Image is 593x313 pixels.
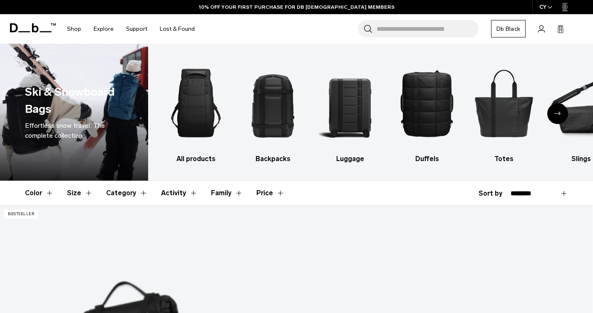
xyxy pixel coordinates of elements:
li: 1 / 10 [165,56,227,164]
img: Db [319,56,381,150]
img: Db [473,56,535,150]
button: Toggle Filter [106,181,148,205]
a: Db Totes [473,56,535,164]
a: Support [126,14,147,44]
h3: Backpacks [242,154,304,164]
a: 10% OFF YOUR FIRST PURCHASE FOR DB [DEMOGRAPHIC_DATA] MEMBERS [199,3,395,11]
li: 2 / 10 [242,56,304,164]
li: 4 / 10 [396,56,458,164]
h3: All products [165,154,227,164]
a: Db Backpacks [242,56,304,164]
button: Toggle Filter [161,181,198,205]
nav: Main Navigation [61,14,201,44]
li: 5 / 10 [473,56,535,164]
img: Db [242,56,304,150]
a: Db Black [491,20,526,37]
li: 3 / 10 [319,56,381,164]
div: Next slide [547,103,568,124]
button: Toggle Filter [211,181,243,205]
button: Toggle Filter [67,181,93,205]
a: Explore [94,14,114,44]
span: Effortless snow travel: The complete collection. [25,122,105,139]
h3: Duffels [396,154,458,164]
h1: Ski & Snowboard Bags [25,84,120,117]
button: Toggle Filter [25,181,54,205]
h3: Luggage [319,154,381,164]
a: Db Luggage [319,56,381,164]
a: Shop [67,14,81,44]
button: Toggle Price [256,181,285,205]
p: Bestseller [4,210,38,219]
img: Db [396,56,458,150]
a: Db All products [165,56,227,164]
img: Db [165,56,227,150]
a: Lost & Found [160,14,195,44]
h3: Totes [473,154,535,164]
a: Db Duffels [396,56,458,164]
